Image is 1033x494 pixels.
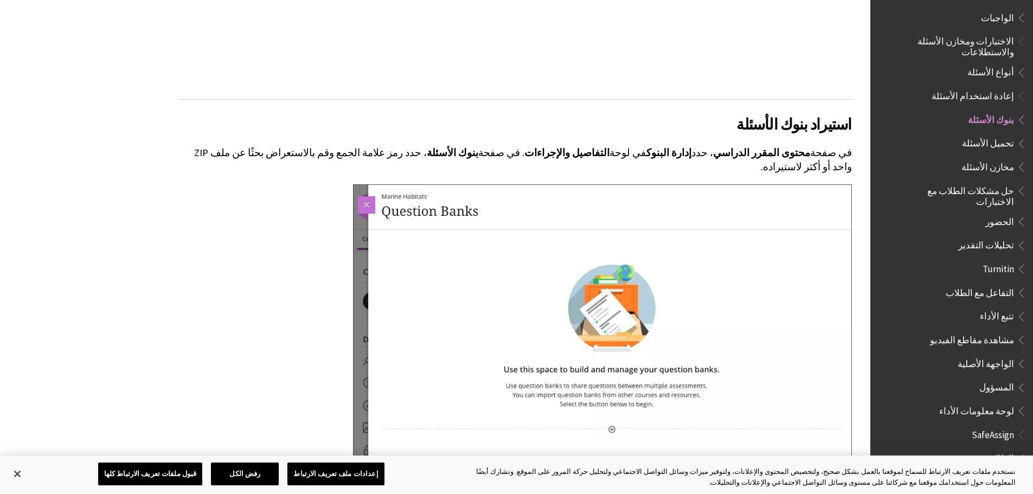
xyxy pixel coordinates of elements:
[5,462,29,486] button: إغلاق
[967,63,1014,78] span: أنواع الأسئلة
[211,463,279,485] button: رفض الكل
[465,466,1016,487] div: نستخدم ملفات تعريف الارتباط للسماح لموقعنا بالعمل بشكل صحيح، ولتخصيص المحتوى والإعلانات، ولتوفير ...
[981,9,1014,23] span: الواجبات
[427,146,478,159] span: بنوك الأسئلة
[932,87,1014,101] span: إعادة استخدام الأسئلة
[179,146,852,174] p: في صفحة ، حدد في لوحة . في صفحة ، حدد رمز علامة الجمع وقم بالاستعراض بحثًا عن ملف ZIP واحد أو أكث...
[713,146,810,159] span: محتوى المقرر الدراسي
[939,402,1014,416] span: لوحة معلومات الأداء
[986,450,1014,464] span: الطالب
[900,33,1014,58] span: الاختبارات ومخازن الأسئلة والاستطلاعات
[985,213,1014,227] span: الحضور
[962,134,1014,149] span: تحميل الأسئلة
[98,463,203,485] button: قبول ملفات تعريف الارتباط كلها
[287,463,384,485] button: إعدادات ملف تعريف الارتباط
[961,158,1014,172] span: مخازن الأسئلة
[983,260,1014,274] span: Turnitin
[905,182,1014,207] span: حل مشكلات الطلاب مع الاختبارات
[179,99,852,136] h2: استيراد بنوك الأسئلة
[980,307,1014,322] span: تتبع الأداء
[958,355,1014,369] span: الواجهة الأصلية
[979,378,1014,393] span: المسؤول
[946,284,1014,298] span: التفاعل مع الطلاب
[524,146,609,159] span: التفاصيل والإجراءات
[968,111,1014,125] span: بنوك الأسئلة
[646,146,691,159] span: إدارة البنوك
[958,236,1014,251] span: تحليلات التقدير
[930,331,1014,345] span: مشاهدة مقاطع الفيديو
[972,426,1014,440] span: SafeAssign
